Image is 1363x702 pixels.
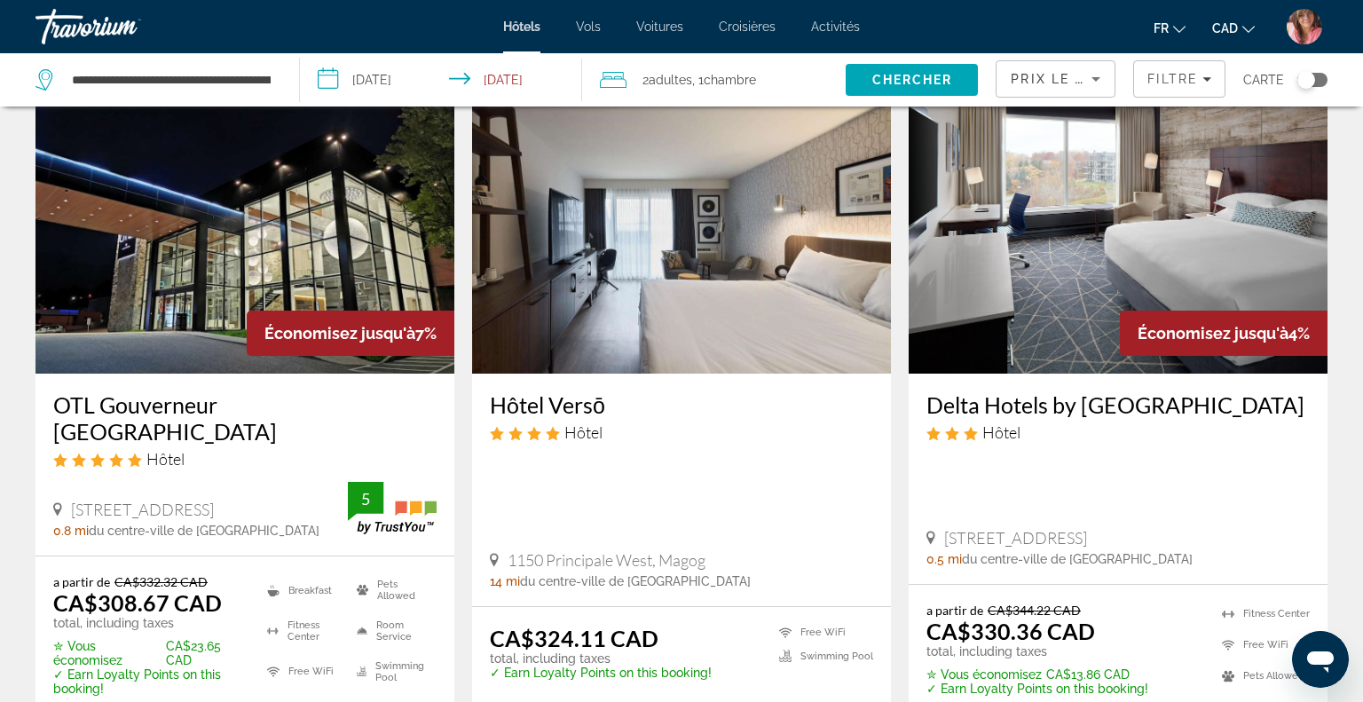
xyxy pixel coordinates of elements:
[704,73,756,87] span: Chambre
[1154,21,1169,35] span: fr
[258,656,347,688] li: Free WiFi
[1213,603,1310,625] li: Fitness Center
[114,574,208,589] del: CA$332.32 CAD
[642,67,692,92] span: 2
[348,615,437,647] li: Room Service
[348,656,437,688] li: Swimming Pool
[926,391,1310,418] a: Delta Hotels by [GEOGRAPHIC_DATA]
[490,651,712,666] p: total, including taxes
[247,311,454,356] div: 7%
[649,73,692,87] span: Adultes
[719,20,776,34] a: Croisières
[872,73,953,87] span: Chercher
[846,64,978,96] button: Search
[1284,72,1328,88] button: Toggle map
[146,449,185,469] span: Hôtel
[53,639,245,667] p: CA$23.65 CAD
[811,20,860,34] a: Activités
[53,391,437,445] a: OTL Gouverneur [GEOGRAPHIC_DATA]
[348,574,437,606] li: Pets Allowed
[926,422,1310,442] div: 3 star Hotel
[503,20,540,34] a: Hôtels
[53,524,89,538] span: 0.8 mi
[508,550,705,570] span: 1150 Principale West, Magog
[962,552,1193,566] span: du centre-ville de [GEOGRAPHIC_DATA]
[1154,15,1186,41] button: Change language
[926,552,962,566] span: 0.5 mi
[1133,60,1225,98] button: Filters
[53,449,437,469] div: 5 star Hotel
[982,422,1020,442] span: Hôtel
[926,667,1148,682] p: CA$13.86 CAD
[1243,67,1284,92] span: Carte
[770,625,873,640] li: Free WiFi
[258,574,347,606] li: Breakfast
[944,528,1087,548] span: [STREET_ADDRESS]
[1011,72,1150,86] span: Prix le plus bas
[1213,665,1310,687] li: Pets Allowed
[692,67,756,92] span: , 1
[636,20,683,34] a: Voitures
[490,422,873,442] div: 4 star Hotel
[490,574,520,588] span: 14 mi
[348,482,437,534] img: TrustYou guest rating badge
[576,20,601,34] a: Vols
[564,422,603,442] span: Hôtel
[1120,311,1328,356] div: 4%
[348,488,383,509] div: 5
[1292,631,1349,688] iframe: Bouton de lancement de la fenêtre de messagerie
[53,639,162,667] span: ✮ Vous économisez
[490,625,658,651] ins: CA$324.11 CAD
[89,524,319,538] span: du centre-ville de [GEOGRAPHIC_DATA]
[909,90,1328,374] img: Delta Hotels by Marriott Sherbrooke Conference Centre
[582,53,847,106] button: Travelers: 2 adults, 0 children
[926,618,1095,644] ins: CA$330.36 CAD
[35,90,454,374] img: OTL Gouverneur Sherbrooke
[926,644,1148,659] p: total, including taxes
[520,574,751,588] span: du centre-ville de [GEOGRAPHIC_DATA]
[1011,68,1100,90] mat-select: Sort by
[1147,72,1198,86] span: Filtre
[1213,634,1310,656] li: Free WiFi
[926,667,1042,682] span: ✮ Vous économisez
[300,53,582,106] button: Select check in and out date
[258,615,347,647] li: Fitness Center
[926,682,1148,696] p: ✓ Earn Loyalty Points on this booking!
[53,667,245,696] p: ✓ Earn Loyalty Points on this booking!
[1212,21,1238,35] span: CAD
[490,666,712,680] p: ✓ Earn Loyalty Points on this booking!
[926,603,983,618] span: a partir de
[770,649,873,664] li: Swimming Pool
[472,90,891,374] img: Hôtel Versō
[988,603,1081,618] del: CA$344.22 CAD
[70,67,272,93] input: Search hotel destination
[1281,8,1328,45] button: User Menu
[1138,324,1288,343] span: Économisez jusqu'à
[264,324,415,343] span: Économisez jusqu'à
[53,589,222,616] ins: CA$308.67 CAD
[1212,15,1255,41] button: Change currency
[71,500,214,519] span: [STREET_ADDRESS]
[35,4,213,50] a: Travorium
[53,574,110,589] span: a partir de
[490,391,873,418] a: Hôtel Versō
[53,616,245,630] p: total, including taxes
[1287,9,1322,44] img: User image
